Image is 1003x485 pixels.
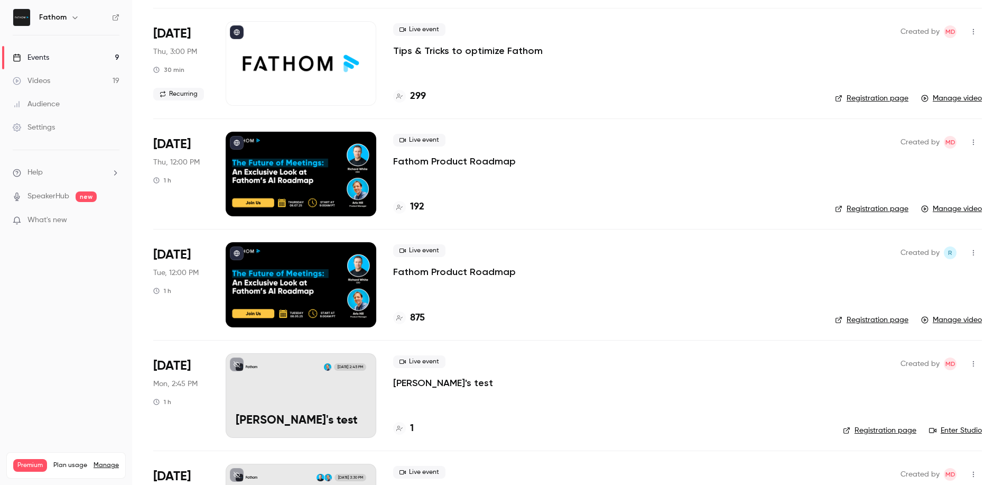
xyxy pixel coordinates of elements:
[13,52,49,63] div: Events
[13,122,55,133] div: Settings
[393,466,445,479] span: Live event
[153,176,171,185] div: 1 h
[335,474,366,481] span: [DATE] 3:30 PM
[393,89,426,104] a: 299
[76,191,97,202] span: new
[944,246,956,259] span: Ryan Hoskin
[153,268,199,278] span: Tue, 12:00 PM
[153,157,200,168] span: Thu, 12:00 PM
[153,88,204,100] span: Recurring
[153,132,209,216] div: Aug 7 Thu, 12:00 PM (America/Toronto)
[246,475,257,480] p: Fathom
[107,216,119,225] iframe: Noticeable Trigger
[410,200,424,214] h4: 192
[153,66,184,74] div: 30 min
[900,246,940,259] span: Created by
[53,461,87,470] span: Plan usage
[13,99,60,109] div: Audience
[153,21,209,106] div: Aug 7 Thu, 3:00 PM (America/Toronto)
[13,459,47,472] span: Premium
[900,25,940,38] span: Created by
[944,25,956,38] span: Michelle Dizon
[317,474,324,481] img: Richard White
[153,468,191,485] span: [DATE]
[13,76,50,86] div: Videos
[226,353,376,438] a: Arlo's testFathomArlo Hill[DATE] 2:45 PM[PERSON_NAME]'s test
[944,468,956,481] span: Michelle Dizon
[324,363,331,371] img: Arlo Hill
[948,246,952,259] span: R
[843,425,916,436] a: Registration page
[393,200,424,214] a: 192
[27,191,69,202] a: SpeakerHub
[921,93,982,104] a: Manage video
[27,167,43,178] span: Help
[334,363,366,371] span: [DATE] 2:45 PM
[94,461,119,470] a: Manage
[393,266,516,278] a: Fathom Product Roadmap
[153,136,191,153] span: [DATE]
[153,379,198,389] span: Mon, 2:45 PM
[39,12,67,23] h6: Fathom
[153,287,171,295] div: 1 h
[900,358,940,370] span: Created by
[921,315,982,325] a: Manage video
[410,311,425,325] h4: 875
[900,468,940,481] span: Created by
[153,25,191,42] span: [DATE]
[393,134,445,147] span: Live event
[324,474,332,481] img: Arlo Hill
[945,358,955,370] span: MD
[945,25,955,38] span: MD
[153,358,191,374] span: [DATE]
[835,315,908,325] a: Registration page
[13,167,119,178] li: help-dropdown-opener
[410,422,414,436] h4: 1
[236,414,366,428] p: [PERSON_NAME]'s test
[393,44,543,57] a: Tips & Tricks to optimize Fathom
[393,422,414,436] a: 1
[393,23,445,36] span: Live event
[929,425,982,436] a: Enter Studio
[393,311,425,325] a: 875
[944,136,956,149] span: Michelle Dizon
[921,204,982,214] a: Manage video
[835,93,908,104] a: Registration page
[27,215,67,226] span: What's new
[153,246,191,263] span: [DATE]
[393,377,493,389] a: [PERSON_NAME]'s test
[153,398,171,406] div: 1 h
[835,204,908,214] a: Registration page
[945,468,955,481] span: MD
[246,364,257,370] p: Fathom
[153,47,197,57] span: Thu, 3:00 PM
[900,136,940,149] span: Created by
[153,353,209,438] div: Aug 4 Mon, 2:45 PM (America/Toronto)
[393,355,445,368] span: Live event
[153,242,209,327] div: Aug 5 Tue, 9:00 AM (America/Los Angeles)
[393,155,516,168] a: Fathom Product Roadmap
[13,9,30,26] img: Fathom
[945,136,955,149] span: MD
[410,89,426,104] h4: 299
[944,358,956,370] span: Michelle Dizon
[393,244,445,257] span: Live event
